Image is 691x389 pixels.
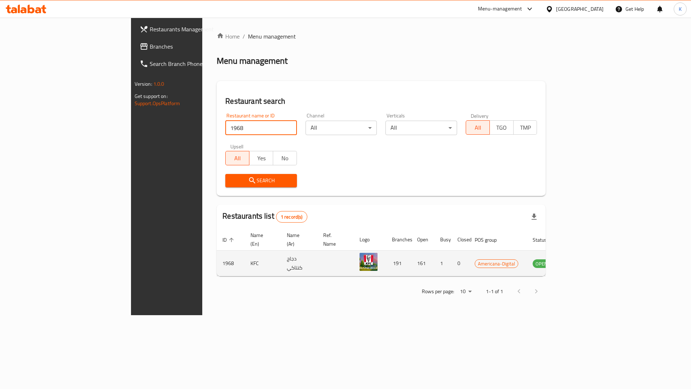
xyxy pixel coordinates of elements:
[556,5,604,13] div: [GEOGRAPHIC_DATA]
[150,25,241,33] span: Restaurants Management
[452,251,469,276] td: 0
[533,236,556,244] span: Status
[516,122,534,133] span: TMP
[134,38,247,55] a: Branches
[217,229,590,276] table: enhanced table
[250,231,272,248] span: Name (En)
[306,121,377,135] div: All
[134,55,247,72] a: Search Branch Phone
[135,79,152,89] span: Version:
[287,231,309,248] span: Name (Ar)
[386,251,411,276] td: 191
[525,208,543,225] div: Export file
[385,121,457,135] div: All
[231,176,291,185] span: Search
[273,151,297,165] button: No
[471,113,489,118] label: Delivery
[422,287,454,296] p: Rows per page:
[225,96,537,107] h2: Restaurant search
[217,55,288,67] h2: Menu management
[679,5,682,13] span: K
[150,42,241,51] span: Branches
[411,251,434,276] td: 161
[225,174,297,187] button: Search
[252,153,270,164] span: Yes
[354,229,386,251] th: Logo
[230,144,244,149] label: Upsell
[457,286,474,297] div: Rows per page:
[475,260,518,268] span: Americana-Digital
[411,229,434,251] th: Open
[276,153,294,164] span: No
[323,231,345,248] span: Ref. Name
[533,260,550,268] span: OPEN
[222,211,307,223] h2: Restaurants list
[153,79,164,89] span: 1.0.0
[513,120,537,135] button: TMP
[222,236,236,244] span: ID
[469,122,487,133] span: All
[135,91,168,101] span: Get support on:
[225,121,297,135] input: Search for restaurant name or ID..
[248,32,296,41] span: Menu management
[452,229,469,251] th: Closed
[478,5,522,13] div: Menu-management
[150,59,241,68] span: Search Branch Phone
[276,214,307,220] span: 1 record(s)
[225,151,249,165] button: All
[276,211,307,223] div: Total records count
[434,229,452,251] th: Busy
[466,120,490,135] button: All
[360,253,378,271] img: KFC
[229,153,247,164] span: All
[386,229,411,251] th: Branches
[281,251,317,276] td: دجاج كنتاكي
[134,21,247,38] a: Restaurants Management
[489,120,514,135] button: TGO
[217,32,546,41] nav: breadcrumb
[135,99,180,108] a: Support.OpsPlatform
[475,236,506,244] span: POS group
[249,151,273,165] button: Yes
[493,122,511,133] span: TGO
[434,251,452,276] td: 1
[245,251,281,276] td: KFC
[486,287,503,296] p: 1-1 of 1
